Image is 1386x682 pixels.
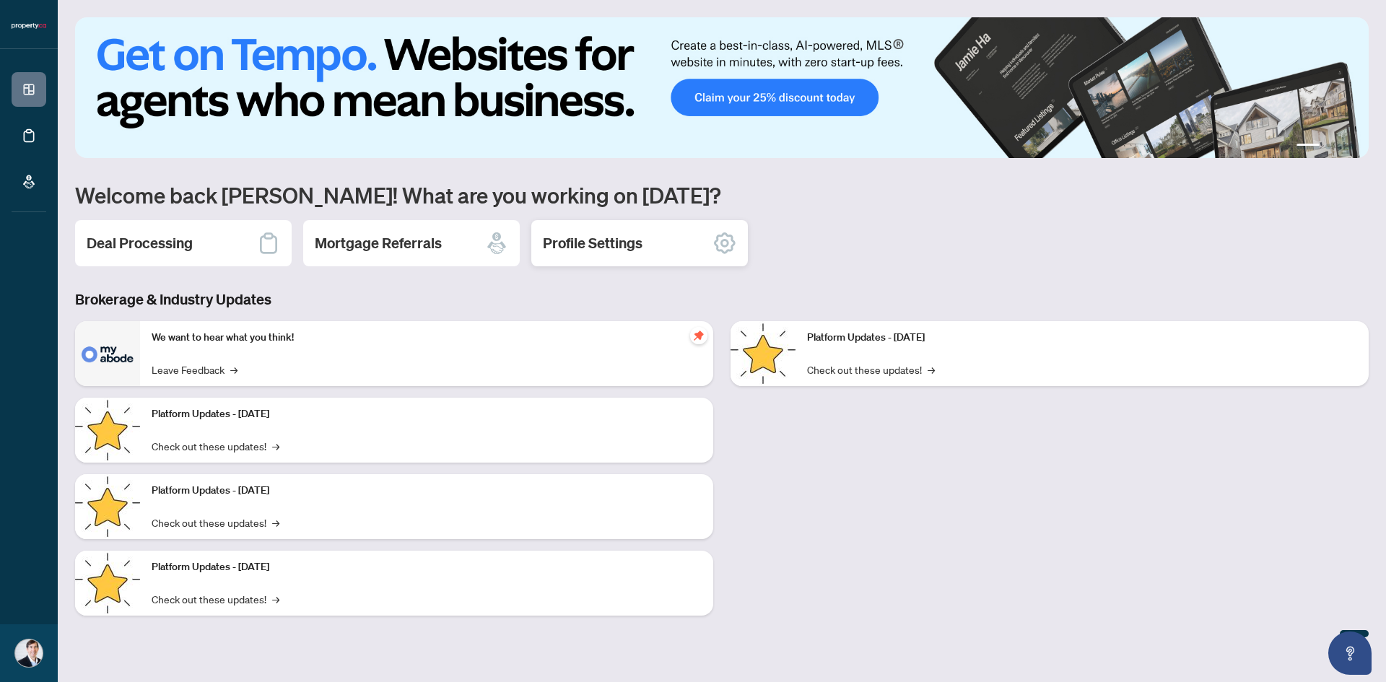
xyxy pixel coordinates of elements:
[1328,631,1372,675] button: Open asap
[807,362,935,377] a: Check out these updates!→
[15,639,43,667] img: Profile Icon
[75,17,1369,158] img: Slide 0
[152,438,279,454] a: Check out these updates!→
[272,515,279,530] span: →
[75,289,1369,310] h3: Brokerage & Industry Updates
[807,330,1357,346] p: Platform Updates - [DATE]
[152,406,702,422] p: Platform Updates - [DATE]
[12,22,46,30] img: logo
[315,233,442,253] h2: Mortgage Referrals
[75,551,140,616] img: Platform Updates - July 8, 2025
[1325,144,1331,149] button: 2
[75,181,1369,209] h1: Welcome back [PERSON_NAME]! What are you working on [DATE]?
[690,327,707,344] span: pushpin
[272,591,279,607] span: →
[152,483,702,499] p: Platform Updates - [DATE]
[230,362,237,377] span: →
[75,474,140,539] img: Platform Updates - July 21, 2025
[152,330,702,346] p: We want to hear what you think!
[75,398,140,463] img: Platform Updates - September 16, 2025
[152,591,279,607] a: Check out these updates!→
[1348,144,1354,149] button: 4
[731,321,796,386] img: Platform Updates - June 23, 2025
[543,233,642,253] h2: Profile Settings
[152,515,279,530] a: Check out these updates!→
[928,362,935,377] span: →
[1296,144,1320,149] button: 1
[75,321,140,386] img: We want to hear what you think!
[1337,144,1343,149] button: 3
[272,438,279,454] span: →
[152,362,237,377] a: Leave Feedback→
[87,233,193,253] h2: Deal Processing
[152,559,702,575] p: Platform Updates - [DATE]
